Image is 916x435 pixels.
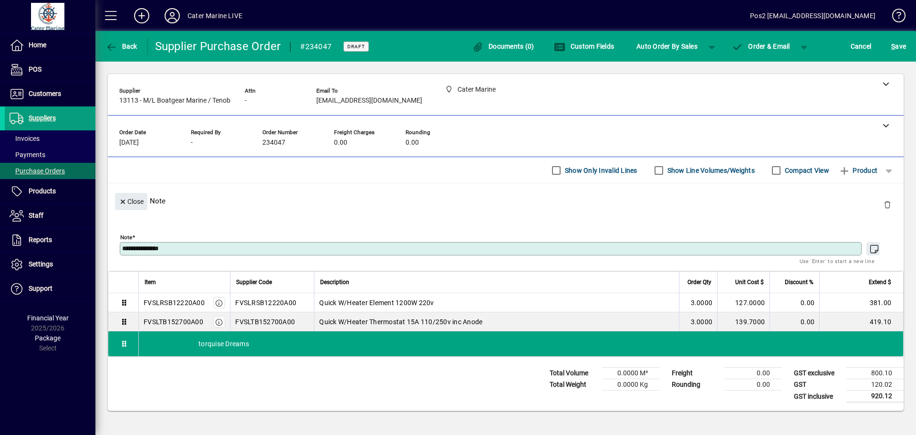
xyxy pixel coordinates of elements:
[145,277,156,287] span: Item
[119,194,144,210] span: Close
[876,200,899,209] app-page-header-button: Delete
[554,42,614,50] span: Custom Fields
[667,368,724,379] td: Freight
[5,147,95,163] a: Payments
[27,314,69,322] span: Financial Year
[851,39,872,54] span: Cancel
[891,39,906,54] span: ave
[29,114,56,122] span: Suppliers
[545,379,602,391] td: Total Weight
[316,97,422,105] span: [EMAIL_ADDRESS][DOMAIN_NAME]
[10,151,45,159] span: Payments
[113,197,150,205] app-page-header-button: Close
[120,234,132,241] mat-label: Note
[636,39,697,54] span: Auto Order By Sales
[157,7,187,24] button: Profile
[115,193,147,210] button: Close
[95,38,148,55] app-page-header-button: Back
[5,253,95,276] a: Settings
[891,42,895,50] span: S
[29,65,42,73] span: POS
[126,7,157,24] button: Add
[724,368,781,379] td: 0.00
[144,317,203,327] div: FVSLTB152700A00
[230,293,314,312] td: FVSLRSB12220A00
[667,379,724,391] td: Rounding
[334,139,347,147] span: 0.00
[191,139,193,147] span: -
[666,166,755,175] label: Show Line Volumes/Weights
[262,139,285,147] span: 234047
[29,236,52,244] span: Reports
[839,163,877,178] span: Product
[717,293,770,312] td: 127.0000
[319,298,434,308] span: Quick W/Heater Element 1200W 220v
[679,312,717,331] td: 3.0000
[819,312,903,331] td: 419.10
[789,368,846,379] td: GST exclusive
[876,193,899,216] button: Delete
[545,368,602,379] td: Total Volume
[889,38,908,55] button: Save
[848,38,874,55] button: Cancel
[750,8,875,23] div: Pos2 [EMAIL_ADDRESS][DOMAIN_NAME]
[5,180,95,203] a: Products
[785,277,813,287] span: Discount %
[5,228,95,252] a: Reports
[347,43,365,50] span: Draft
[319,317,482,327] span: Quick W/Heater Thermostat 15A 110/250v inc Anode
[732,42,790,50] span: Order & Email
[869,277,891,287] span: Extend $
[139,331,903,356] div: torquise Dreams
[108,183,904,218] div: Note
[406,139,419,147] span: 0.00
[679,293,717,312] td: 3.0000
[29,260,53,268] span: Settings
[245,97,247,105] span: -
[846,368,904,379] td: 800.10
[724,379,781,391] td: 0.00
[105,42,137,50] span: Back
[10,167,65,175] span: Purchase Orders
[783,166,829,175] label: Compact View
[230,312,314,331] td: FVSLTB152700A00
[5,277,95,301] a: Support
[236,277,272,287] span: Supplier Code
[35,334,61,342] span: Package
[29,90,61,97] span: Customers
[119,97,230,105] span: 13113 - M/L Boatgear Marine / Tenob
[155,39,281,54] div: Supplier Purchase Order
[300,39,332,54] div: #234047
[687,277,711,287] span: Order Qty
[819,293,903,312] td: 381.00
[144,298,205,308] div: FVSLRSB12220A00
[5,130,95,147] a: Invoices
[470,38,537,55] button: Documents (0)
[29,187,56,195] span: Products
[103,38,140,55] button: Back
[5,204,95,228] a: Staff
[846,379,904,391] td: 120.02
[119,139,139,147] span: [DATE]
[5,33,95,57] a: Home
[834,162,882,179] button: Product
[846,391,904,403] td: 920.12
[789,391,846,403] td: GST inclusive
[735,277,764,287] span: Unit Cost $
[602,368,659,379] td: 0.0000 M³
[885,2,904,33] a: Knowledge Base
[5,163,95,179] a: Purchase Orders
[29,285,52,292] span: Support
[800,255,874,266] mat-hint: Use 'Enter' to start a new line
[5,58,95,82] a: POS
[602,379,659,391] td: 0.0000 Kg
[5,82,95,106] a: Customers
[717,312,770,331] td: 139.7000
[29,212,43,219] span: Staff
[789,379,846,391] td: GST
[29,41,46,49] span: Home
[770,293,819,312] td: 0.00
[10,135,40,142] span: Invoices
[727,38,795,55] button: Order & Email
[187,8,242,23] div: Cater Marine LIVE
